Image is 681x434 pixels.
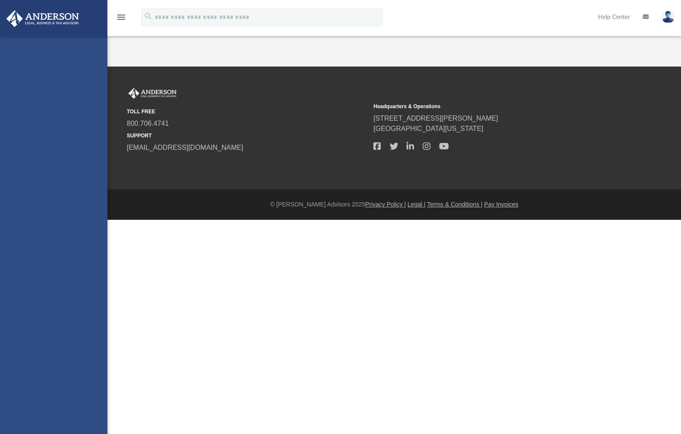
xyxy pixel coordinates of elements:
[107,200,681,209] div: © [PERSON_NAME] Advisors 2025
[116,16,126,22] a: menu
[127,88,178,99] img: Anderson Advisors Platinum Portal
[484,201,518,208] a: Pay Invoices
[127,132,367,140] small: SUPPORT
[373,103,614,110] small: Headquarters & Operations
[662,11,675,23] img: User Pic
[427,201,483,208] a: Terms & Conditions |
[127,144,243,151] a: [EMAIL_ADDRESS][DOMAIN_NAME]
[408,201,426,208] a: Legal |
[127,108,367,115] small: TOLL FREE
[365,201,406,208] a: Privacy Policy |
[144,12,153,21] i: search
[116,12,126,22] i: menu
[373,115,498,122] a: [STREET_ADDRESS][PERSON_NAME]
[4,10,82,27] img: Anderson Advisors Platinum Portal
[127,120,169,127] a: 800.706.4741
[373,125,483,132] a: [GEOGRAPHIC_DATA][US_STATE]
